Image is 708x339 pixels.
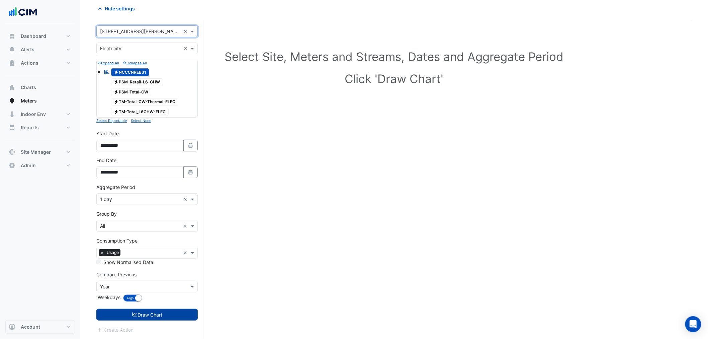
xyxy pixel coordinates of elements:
[21,46,34,53] span: Alerts
[96,3,139,14] button: Hide settings
[96,184,135,191] label: Aggregate Period
[5,29,75,43] button: Dashboard
[131,119,151,123] small: Select None
[131,118,151,124] button: Select None
[103,259,153,266] label: Show Normalised Data
[5,94,75,108] button: Meters
[21,324,40,330] span: Account
[111,88,152,96] span: PSM-Total-CW
[114,70,119,75] fa-icon: Electricity
[98,60,119,66] button: Expand All
[21,162,36,169] span: Admin
[5,56,75,70] button: Actions
[105,249,120,256] span: Usage
[9,111,15,118] app-icon: Indoor Env
[123,61,147,65] small: Collapse All
[123,60,147,66] button: Collapse All
[96,210,117,217] label: Group By
[9,149,15,155] app-icon: Site Manager
[96,118,127,124] button: Select Reportable
[188,143,194,148] fa-icon: Select Date
[107,72,681,86] h1: Click 'Draw Chart'
[111,98,179,106] span: TM-Total-CW-Thermal-ELEC
[21,84,36,91] span: Charts
[5,145,75,159] button: Site Manager
[188,169,194,175] fa-icon: Select Date
[183,196,189,203] span: Clear
[21,149,51,155] span: Site Manager
[111,108,169,116] span: TM-Total_L6CHW-ELEC
[96,271,137,278] label: Compare Previous
[9,60,15,66] app-icon: Actions
[183,28,189,35] span: Clear
[9,46,15,53] app-icon: Alerts
[183,222,189,229] span: Clear
[5,43,75,56] button: Alerts
[9,33,15,40] app-icon: Dashboard
[21,97,37,104] span: Meters
[96,157,116,164] label: End Date
[114,89,119,94] fa-icon: Electricity
[107,50,681,64] h1: Select Site, Meters and Streams, Dates and Aggregate Period
[96,119,127,123] small: Select Reportable
[96,294,122,301] label: Weekdays:
[5,159,75,172] button: Admin
[9,97,15,104] app-icon: Meters
[114,109,119,114] fa-icon: Electricity
[96,309,198,321] button: Draw Chart
[9,124,15,131] app-icon: Reports
[5,121,75,134] button: Reports
[111,68,150,76] span: NCCCNREB31
[5,320,75,334] button: Account
[685,316,701,332] div: Open Intercom Messenger
[21,111,46,118] span: Indoor Env
[98,61,119,65] small: Expand All
[21,33,46,40] span: Dashboard
[8,5,38,19] img: Company Logo
[21,124,39,131] span: Reports
[5,81,75,94] button: Charts
[114,80,119,85] fa-icon: Electricity
[21,60,38,66] span: Actions
[9,162,15,169] app-icon: Admin
[99,249,105,256] span: ×
[5,108,75,121] button: Indoor Env
[96,327,134,332] app-escalated-ticket-create-button: Please draw the charts first
[114,99,119,105] fa-icon: Electricity
[104,69,110,75] fa-icon: Reportable
[183,45,189,52] span: Clear
[96,130,119,137] label: Start Date
[111,78,163,86] span: PSM-Retail-L6-CHW
[183,249,189,256] span: Clear
[9,84,15,91] app-icon: Charts
[96,237,138,244] label: Consumption Type
[105,5,135,12] span: Hide settings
